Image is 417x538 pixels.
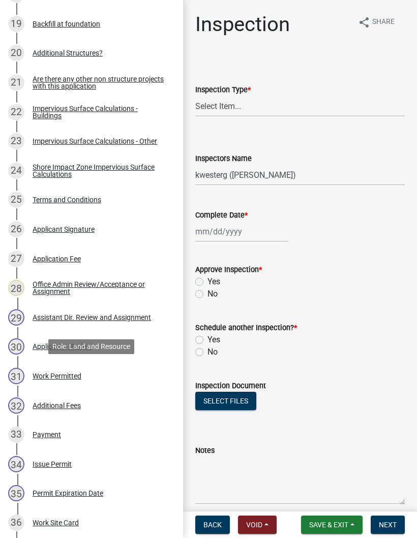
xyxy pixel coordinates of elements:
div: Additional Fees [33,402,81,409]
span: Next [379,521,397,529]
div: Issue Permit [33,461,72,468]
label: Schedule another Inspection? [195,325,297,332]
label: No [207,346,218,358]
div: Work Site Card [33,519,79,526]
button: Next [371,516,405,534]
button: Back [195,516,230,534]
label: Complete Date [195,212,248,219]
div: 26 [8,221,24,237]
div: Assistant Dir. Review and Assignment [33,314,151,321]
label: No [207,288,218,300]
div: Permit Expiration Date [33,490,103,497]
div: 21 [8,74,24,91]
label: Inspection Document [195,383,266,390]
label: Inspectors Name [195,155,252,163]
span: Back [203,521,222,529]
input: mm/dd/yyyy [195,221,288,242]
div: 32 [8,397,24,414]
div: 27 [8,251,24,267]
div: 25 [8,192,24,208]
button: Save & Exit [301,516,363,534]
div: 29 [8,309,24,326]
h1: Inspection [195,12,290,37]
span: Void [246,521,262,529]
div: Office Admin Review/Acceptance or Assignment [33,281,167,295]
button: shareShare [350,12,403,32]
div: Application Fee [33,255,81,262]
label: Notes [195,447,215,454]
div: Impervious Surface Calculations - Buildings [33,105,167,119]
div: Role: Land and Resource [48,339,134,354]
i: share [358,16,370,29]
div: Impervious Surface Calculations - Other [33,138,157,145]
span: Share [372,16,395,29]
button: Select files [195,392,256,410]
div: 28 [8,280,24,296]
span: Save & Exit [309,521,348,529]
label: Yes [207,334,220,346]
label: Yes [207,276,220,288]
div: Applicant Signature [33,226,95,233]
div: 31 [8,368,24,384]
div: Application Review [33,343,92,350]
div: 24 [8,163,24,179]
div: 19 [8,16,24,32]
div: 35 [8,485,24,501]
label: Inspection Type [195,87,251,94]
div: 23 [8,133,24,149]
div: 20 [8,45,24,61]
button: Void [238,516,277,534]
div: Are there any other non structure projects with this application [33,75,167,90]
label: Approve Inspection [195,266,262,274]
div: 22 [8,104,24,120]
div: 33 [8,426,24,443]
div: Work Permitted [33,372,81,380]
div: Terms and Conditions [33,196,101,203]
div: Shore Impact Zone Impervious Surface Calculations [33,164,167,178]
div: Payment [33,431,61,438]
div: Additional Structures? [33,49,103,57]
div: 34 [8,456,24,472]
div: Backfill at foundation [33,20,100,28]
div: 30 [8,338,24,355]
div: 36 [8,515,24,531]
